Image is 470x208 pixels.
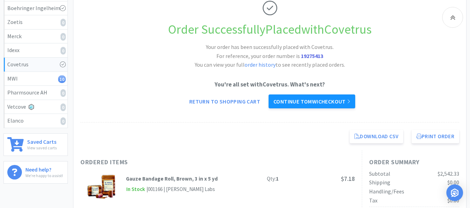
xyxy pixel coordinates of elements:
a: Boehringer Ingelheim [4,1,67,16]
strong: Gauze Bandage Roll, Brown, 3 in x 5 yd [126,175,218,182]
div: Boehringer Ingelheim [7,4,64,13]
img: 5cff1d8f838e445486462169860d3e9c_25831.png [87,175,115,199]
button: Print Order [412,130,459,143]
div: Open Intercom Messenger [446,184,463,201]
div: Qty: [267,175,279,183]
a: Elanco0 [4,114,67,128]
div: Shipping [369,178,390,187]
div: Idexx [7,46,64,55]
h6: Need help? [25,165,63,172]
a: Vetcove0 [4,100,67,114]
h6: Saved Carts [27,137,57,144]
i: 0 [61,103,66,111]
i: 0 [61,47,66,55]
p: You're all set with Covetrus . What's next? [80,80,459,89]
div: Handling/Fees [369,187,404,196]
p: We're happy to assist! [25,172,63,179]
strong: 1 [276,175,279,182]
a: Saved CartsView saved carts [3,133,68,156]
a: Return to Shopping Cart [184,94,265,108]
div: Elanco [7,116,64,125]
strong: 19275413 [301,52,323,59]
span: $0.00 [447,197,459,204]
i: 0 [61,117,66,125]
h2: Your order has been successfully placed with Covetrus. You can view your full to see recently pla... [166,43,374,69]
span: $7.18 [341,175,355,183]
a: Zoetis0 [4,15,67,30]
h1: Order Successfully Placed with Covetrus [80,19,459,40]
div: Tax [369,196,377,205]
a: Idexx0 [4,43,67,58]
div: Covetrus [7,60,64,69]
i: 0 [61,89,66,97]
span: $2,542.33 [438,170,459,177]
div: | 001166 | [PERSON_NAME] Labs [145,185,215,193]
a: MWI10 [4,72,67,86]
div: Vetcove [7,102,64,111]
span: In Stock [126,185,145,194]
div: MWI [7,74,64,83]
div: Subtotal [369,169,390,178]
h1: Order Summary [369,157,459,167]
i: 10 [58,75,66,83]
div: Zoetis [7,18,64,27]
a: Continue toMWIcheckout [269,94,355,108]
i: 0 [61,33,66,41]
div: Merck [7,32,64,41]
a: order history [245,61,276,68]
span: $0.00 [447,179,459,186]
h1: Ordered Items [80,157,289,167]
a: Covetrus [4,58,67,72]
a: Pharmsource AH0 [4,86,67,100]
a: Download CSV [350,130,403,143]
a: Merck0 [4,30,67,44]
div: Pharmsource AH [7,88,64,97]
p: View saved carts [27,144,57,151]
i: 0 [61,19,66,26]
span: For reference, your order number is [216,52,323,59]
